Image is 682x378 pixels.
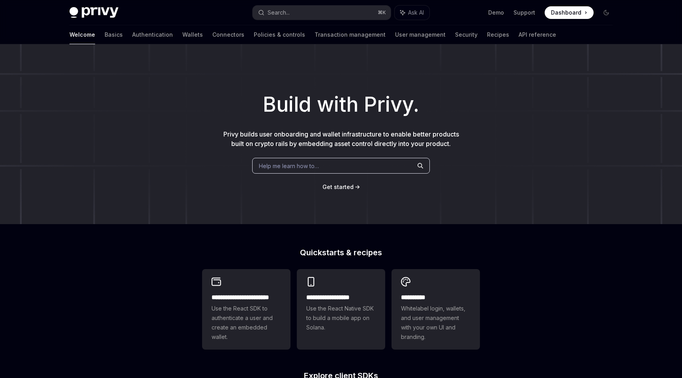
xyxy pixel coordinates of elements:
[69,25,95,44] a: Welcome
[105,25,123,44] a: Basics
[487,25,509,44] a: Recipes
[202,249,480,256] h2: Quickstarts & recipes
[223,130,459,148] span: Privy builds user onboarding and wallet infrastructure to enable better products built on crypto ...
[395,25,446,44] a: User management
[268,8,290,17] div: Search...
[259,162,319,170] span: Help me learn how to…
[254,25,305,44] a: Policies & controls
[401,304,470,342] span: Whitelabel login, wallets, and user management with your own UI and branding.
[488,9,504,17] a: Demo
[182,25,203,44] a: Wallets
[315,25,386,44] a: Transaction management
[322,183,354,190] span: Get started
[408,9,424,17] span: Ask AI
[132,25,173,44] a: Authentication
[378,9,386,16] span: ⌘ K
[306,304,376,332] span: Use the React Native SDK to build a mobile app on Solana.
[551,9,581,17] span: Dashboard
[212,304,281,342] span: Use the React SDK to authenticate a user and create an embedded wallet.
[322,183,354,191] a: Get started
[395,6,429,20] button: Ask AI
[69,7,118,18] img: dark logo
[513,9,535,17] a: Support
[13,89,669,120] h1: Build with Privy.
[392,269,480,350] a: **** *****Whitelabel login, wallets, and user management with your own UI and branding.
[212,25,244,44] a: Connectors
[519,25,556,44] a: API reference
[297,269,385,350] a: **** **** **** ***Use the React Native SDK to build a mobile app on Solana.
[455,25,478,44] a: Security
[545,6,594,19] a: Dashboard
[600,6,613,19] button: Toggle dark mode
[253,6,391,20] button: Search...⌘K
